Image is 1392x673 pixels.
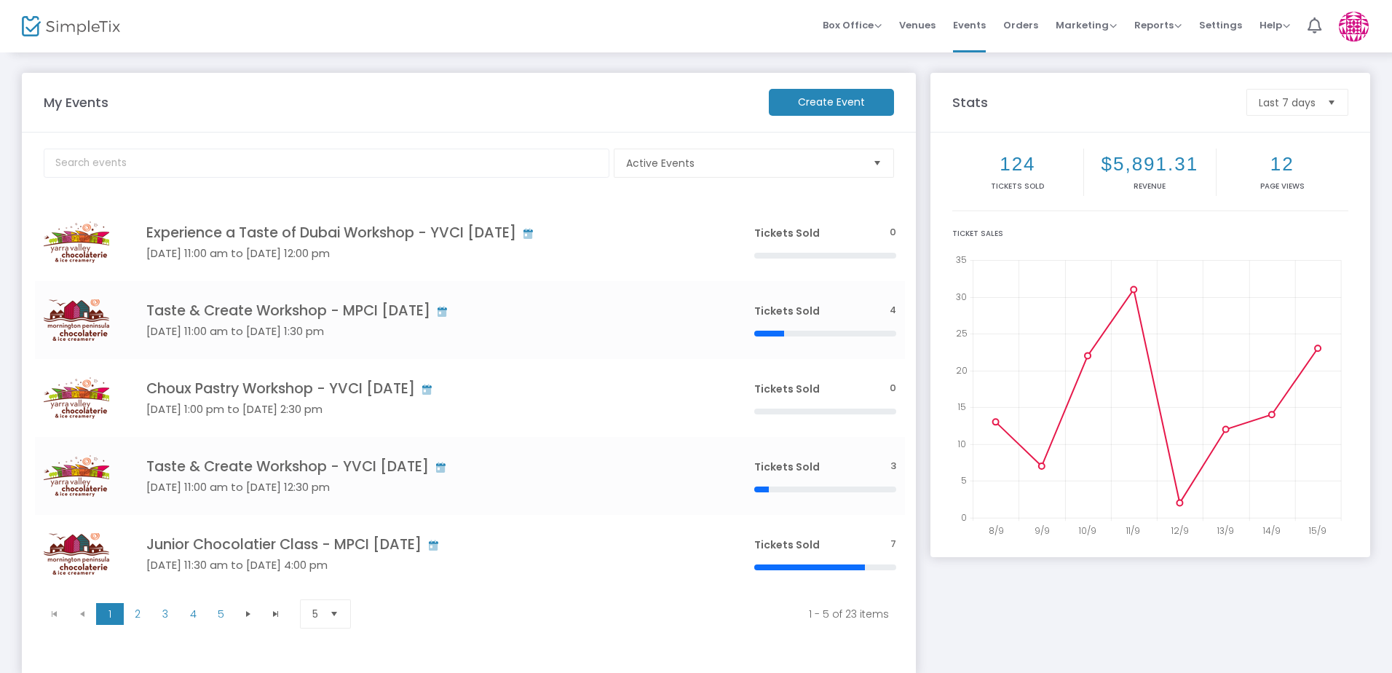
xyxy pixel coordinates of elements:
[146,380,711,397] h4: Choux Pastry Workshop - YVCI [DATE]
[1259,18,1290,32] span: Help
[312,607,318,621] span: 5
[1056,18,1117,32] span: Marketing
[1126,524,1140,537] text: 11/9
[754,304,820,318] span: Tickets Sold
[961,511,967,524] text: 0
[1078,524,1096,537] text: 10/9
[1259,95,1316,110] span: Last 7 days
[956,253,967,266] text: 35
[890,226,896,240] span: 0
[146,536,711,553] h4: Junior Chocolatier Class - MPCI [DATE]
[1321,90,1342,115] button: Select
[179,603,207,625] span: Page 4
[262,603,290,625] span: Go to the last page
[890,460,896,473] span: 3
[324,600,344,628] button: Select
[234,603,262,625] span: Go to the next page
[146,247,711,260] h5: [DATE] 11:00 am to [DATE] 12:00 pm
[945,93,1239,112] m-panel-title: Stats
[754,226,820,240] span: Tickets Sold
[146,403,711,416] h5: [DATE] 1:00 pm to [DATE] 2:30 pm
[44,299,109,341] img: 638926419126881494MPCILogo2.png
[1217,524,1234,537] text: 13/9
[957,438,966,450] text: 10
[626,156,861,170] span: Active Events
[1087,181,1212,192] p: Revenue
[899,7,936,44] span: Venues
[754,538,820,552] span: Tickets Sold
[44,377,109,419] img: 638926306666878278YVCILogo7.png
[957,401,966,413] text: 15
[890,304,896,318] span: 4
[956,363,968,376] text: 20
[1134,18,1182,32] span: Reports
[242,608,254,620] span: Go to the next page
[956,327,968,339] text: 25
[955,153,1080,176] h2: 124
[953,7,986,44] span: Events
[754,460,820,474] span: Tickets Sold
[955,181,1080,192] p: Tickets sold
[867,149,887,177] button: Select
[988,524,1003,537] text: 8/9
[96,603,124,625] span: Page 1
[377,607,890,621] kendo-pager-info: 1 - 5 of 23 items
[890,382,896,395] span: 0
[44,149,609,178] input: Search events
[124,603,151,625] span: Page 2
[1308,524,1326,537] text: 15/9
[151,603,179,625] span: Page 3
[952,228,1348,239] div: Ticket Sales
[890,538,896,551] span: 7
[754,382,820,396] span: Tickets Sold
[44,533,109,575] img: 638926422719748967MPCILogo2.png
[769,89,894,116] m-button: Create Event
[146,325,711,338] h5: [DATE] 11:00 am to [DATE] 1:30 pm
[1003,7,1038,44] span: Orders
[270,608,282,620] span: Go to the last page
[1171,524,1189,537] text: 12/9
[44,455,109,497] img: 638926310058652507YVCILogo7.png
[1087,153,1212,176] h2: $5,891.31
[146,559,711,572] h5: [DATE] 11:30 am to [DATE] 4:00 pm
[961,474,967,487] text: 5
[956,290,967,302] text: 30
[1219,181,1345,192] p: Page Views
[823,18,882,32] span: Box Office
[1262,524,1281,537] text: 14/9
[146,302,711,319] h4: Taste & Create Workshop - MPCI [DATE]
[44,221,109,263] img: 638926363909254791YVCILogo7.png
[146,481,711,494] h5: [DATE] 11:00 am to [DATE] 12:30 pm
[1219,153,1345,176] h2: 12
[36,93,762,112] m-panel-title: My Events
[146,458,711,475] h4: Taste & Create Workshop - YVCI [DATE]
[1199,7,1242,44] span: Settings
[35,203,905,593] div: Data table
[207,603,234,625] span: Page 5
[1035,524,1050,537] text: 9/9
[146,224,711,241] h4: Experience a Taste of Dubai Workshop - YVCI [DATE]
